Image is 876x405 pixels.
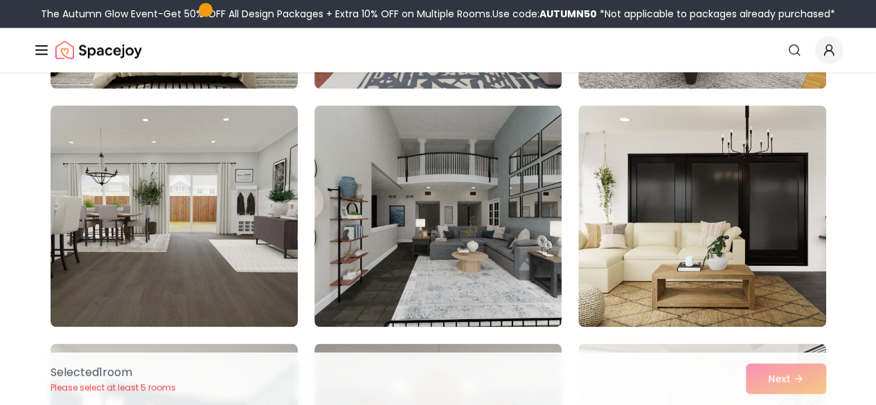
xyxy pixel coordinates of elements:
p: Selected 1 room [51,364,176,381]
nav: Global [33,28,843,72]
p: Please select at least 5 rooms [51,382,176,393]
div: The Autumn Glow Event-Get 50% OFF All Design Packages + Extra 10% OFF on Multiple Rooms. [41,7,835,21]
img: Room room-12 [578,105,825,327]
img: Room room-11 [314,105,562,327]
a: Spacejoy [55,36,142,64]
span: *Not applicable to packages already purchased* [597,7,835,21]
img: Spacejoy Logo [55,36,142,64]
span: Use code: [492,7,597,21]
img: Room room-10 [51,105,298,327]
b: AUTUMN50 [539,7,597,21]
